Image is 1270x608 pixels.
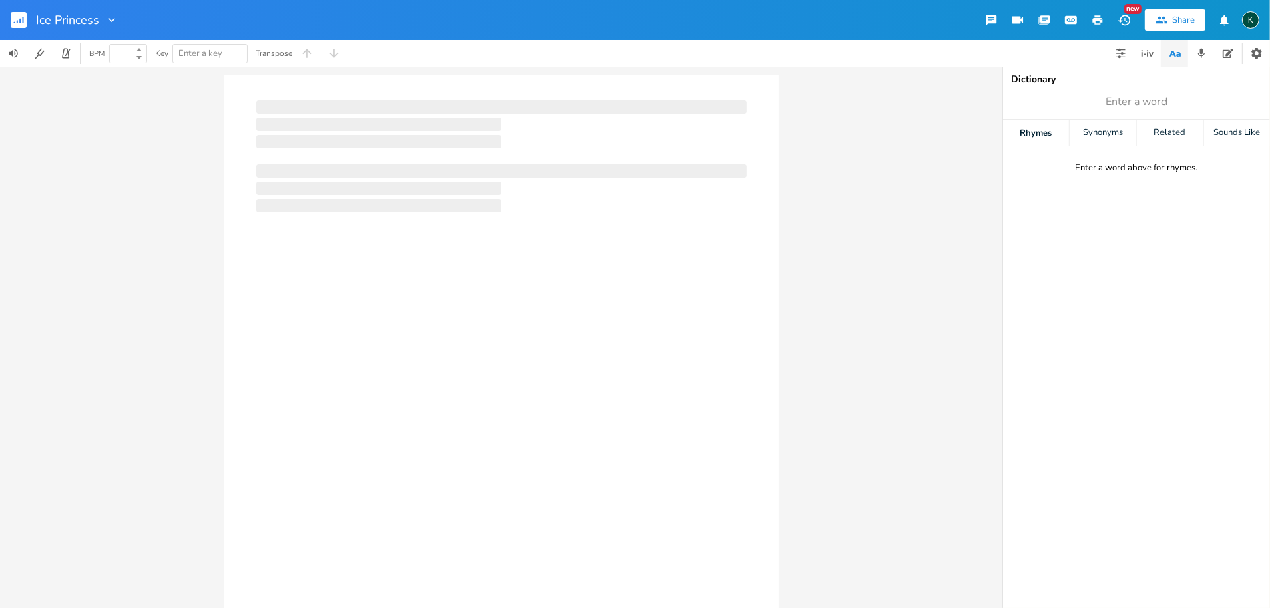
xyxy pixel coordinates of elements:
div: Synonyms [1070,120,1136,146]
div: Related [1137,120,1203,146]
span: Enter a key [178,47,222,59]
div: Dictionary [1011,75,1262,84]
div: Rhymes [1003,120,1069,146]
button: Share [1145,9,1205,31]
div: New [1124,4,1142,14]
div: BPM [89,50,105,57]
div: Enter a word above for rhymes. [1076,162,1198,174]
div: Transpose [256,49,292,57]
span: Ice Princess [36,14,99,26]
div: Share [1172,14,1195,26]
button: New [1111,8,1138,32]
div: Koval [1242,11,1259,29]
button: K [1242,5,1259,35]
div: Key [155,49,168,57]
div: Sounds Like [1204,120,1270,146]
span: Enter a word [1106,94,1167,110]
